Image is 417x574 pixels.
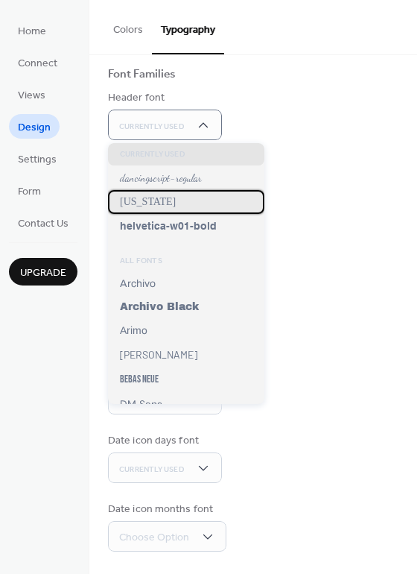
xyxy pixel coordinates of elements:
[120,196,176,208] span: [US_STATE]
[9,178,50,203] a: Form
[9,82,54,107] a: Views
[18,24,46,40] span: Home
[119,396,185,406] span: Currently Used
[9,146,66,171] a: Settings
[120,171,202,184] span: dancingscript-regular
[120,373,159,385] span: Bebas Neue
[120,278,156,289] span: Archivo
[9,258,77,286] button: Upgrade
[108,90,219,106] div: Header font
[20,265,66,281] span: Upgrade
[18,120,51,136] span: Design
[108,433,219,449] div: Date icon days font
[18,56,57,72] span: Connect
[119,464,185,475] span: Currently Used
[18,88,45,104] span: Views
[120,348,197,361] span: [PERSON_NAME]
[9,114,60,139] a: Design
[108,502,223,517] div: Date icon months font
[120,397,162,411] span: DM Sans
[18,216,69,232] span: Contact Us
[120,220,217,232] span: helvetica-w01-bold
[18,152,57,168] span: Settings
[18,184,41,200] span: Form
[120,324,147,336] span: Arimo
[120,301,199,312] span: Archivo Black
[9,50,66,75] a: Connect
[9,210,77,235] a: Contact Us
[108,67,176,83] div: Font Families
[9,18,55,42] a: Home
[119,122,185,132] span: Currently Used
